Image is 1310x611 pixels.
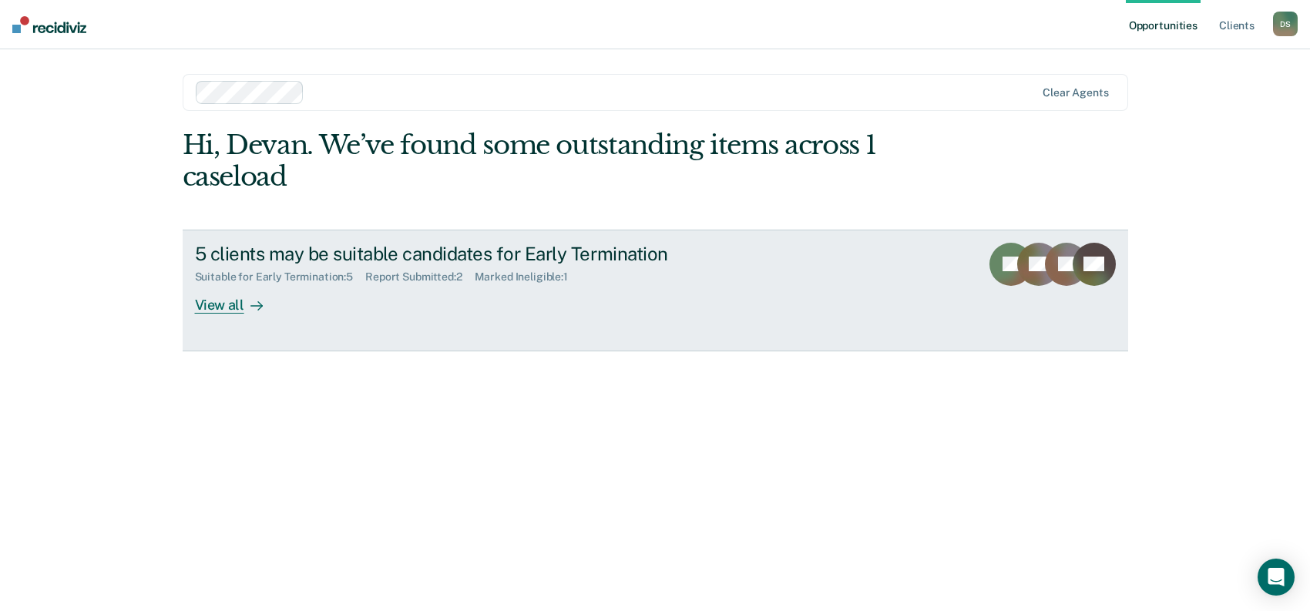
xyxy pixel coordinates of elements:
[195,270,366,284] div: Suitable for Early Termination : 5
[183,129,939,193] div: Hi, Devan. We’ve found some outstanding items across 1 caseload
[1258,559,1295,596] div: Open Intercom Messenger
[1043,86,1108,99] div: Clear agents
[195,284,281,314] div: View all
[183,230,1128,351] a: 5 clients may be suitable candidates for Early TerminationSuitable for Early Termination:5Report ...
[1273,12,1298,36] button: DS
[475,270,580,284] div: Marked Ineligible : 1
[1273,12,1298,36] div: D S
[365,270,475,284] div: Report Submitted : 2
[12,16,86,33] img: Recidiviz
[195,243,736,265] div: 5 clients may be suitable candidates for Early Termination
